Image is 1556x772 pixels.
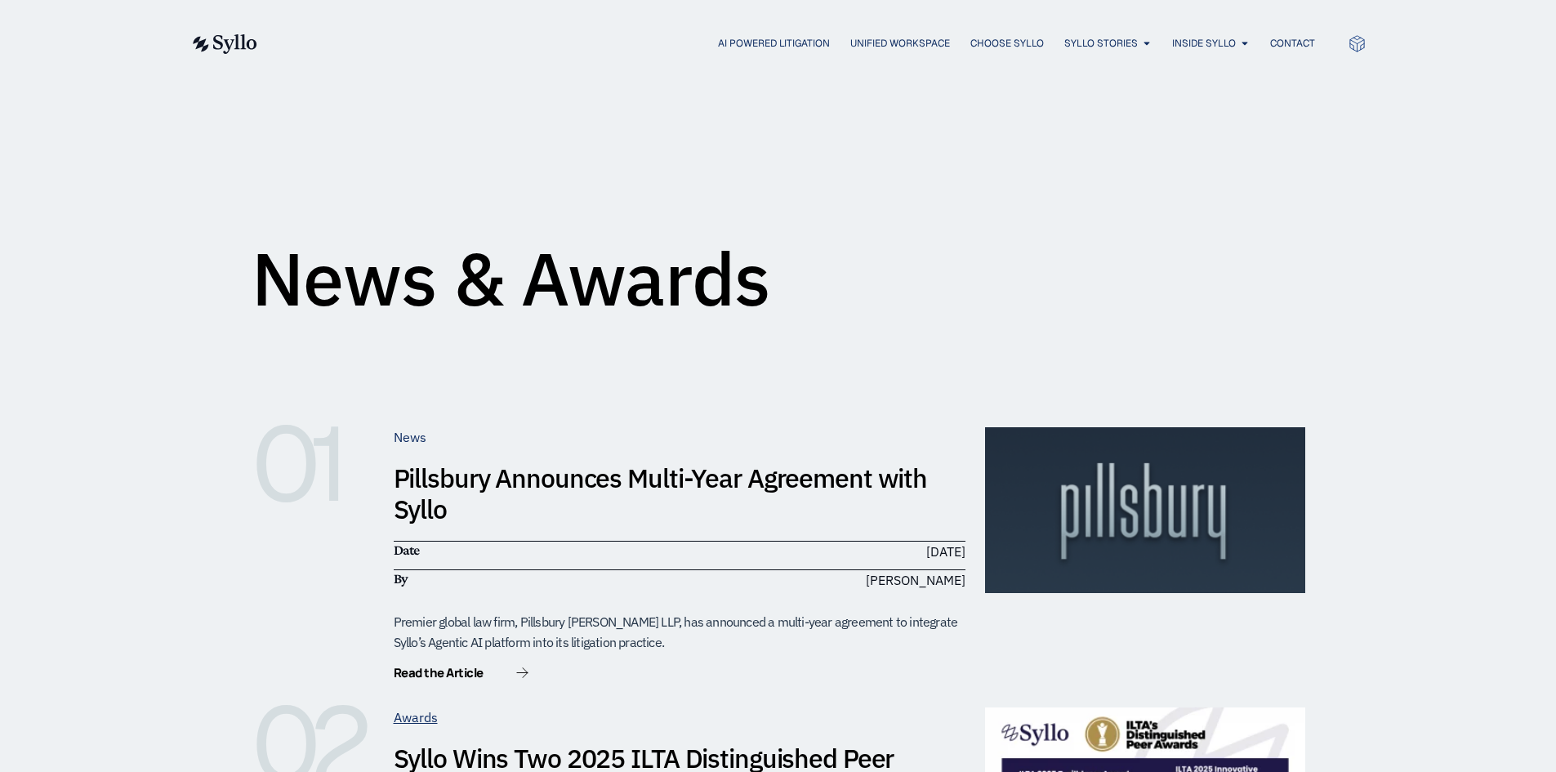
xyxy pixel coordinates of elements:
img: syllo [190,34,257,54]
a: Read the Article [394,667,528,683]
div: Menu Toggle [290,36,1315,51]
a: Syllo Stories [1064,36,1138,51]
a: Unified Workspace [850,36,950,51]
a: Inside Syllo [1172,36,1236,51]
a: News [394,429,426,445]
span: [PERSON_NAME] [866,570,965,590]
img: pillsbury [985,427,1305,593]
a: Contact [1270,36,1315,51]
a: Awards [394,709,438,725]
a: AI Powered Litigation [718,36,830,51]
h6: 01 [252,427,374,501]
a: Pillsbury Announces Multi-Year Agreement with Syllo [394,461,928,526]
h1: News & Awards [252,242,770,315]
div: Premier global law firm, Pillsbury [PERSON_NAME] LLP, has announced a multi-year agreement to int... [394,612,965,652]
h6: By [394,570,671,588]
span: Read the Article [394,667,484,679]
nav: Menu [290,36,1315,51]
time: [DATE] [926,543,965,560]
a: Choose Syllo [970,36,1044,51]
h6: Date [394,542,671,560]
